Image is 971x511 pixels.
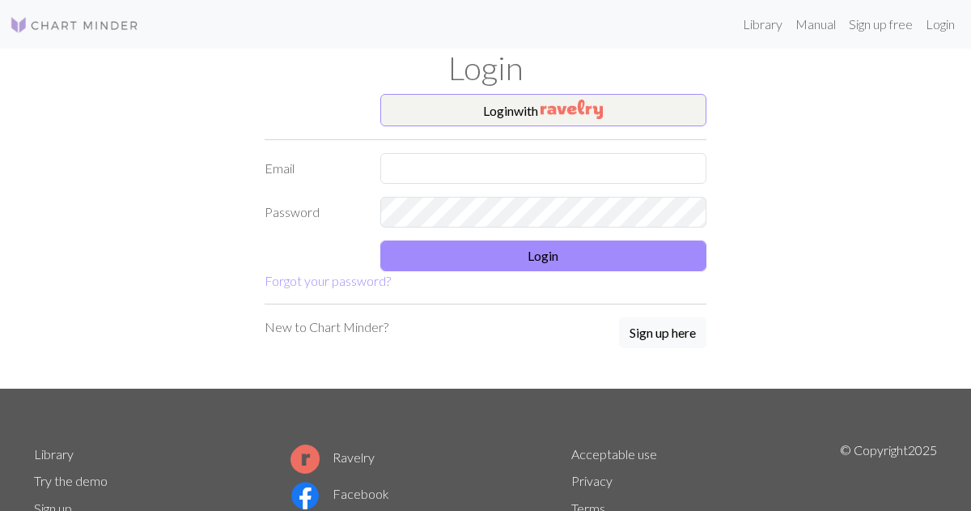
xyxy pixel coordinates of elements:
img: Ravelry logo [290,445,320,474]
p: New to Chart Minder? [265,317,388,337]
a: Library [34,446,74,462]
a: Ravelry [290,449,375,465]
a: Manual [789,8,842,40]
a: Sign up free [842,8,919,40]
a: Facebook [290,486,389,501]
img: Ravelry [541,100,603,119]
a: Privacy [571,473,613,488]
button: Login [380,241,707,271]
a: Acceptable use [571,446,657,462]
a: Login [919,8,961,40]
a: Try the demo [34,473,108,488]
img: Facebook logo [290,481,320,510]
a: Sign up here [619,317,706,350]
img: Logo [10,15,139,35]
button: Loginwith [380,94,707,126]
label: Password [255,197,371,228]
label: Email [255,153,371,184]
button: Sign up here [619,317,706,348]
a: Forgot your password? [265,273,391,288]
a: Library [736,8,789,40]
h1: Login [24,49,947,87]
